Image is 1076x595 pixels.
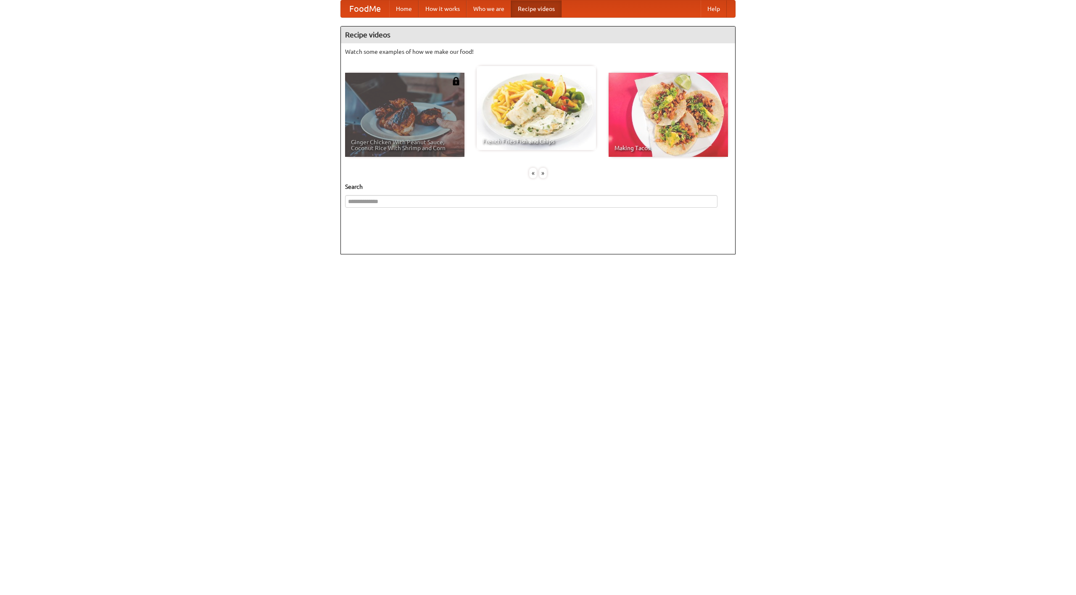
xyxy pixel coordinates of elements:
a: Recipe videos [511,0,562,17]
p: Watch some examples of how we make our food! [345,48,731,56]
a: Who we are [467,0,511,17]
a: Making Tacos [609,73,728,157]
a: FoodMe [341,0,389,17]
span: Making Tacos [614,145,722,151]
div: « [529,168,537,178]
h5: Search [345,182,731,191]
img: 483408.png [452,77,460,85]
a: French Fries Fish and Chips [477,66,596,150]
h4: Recipe videos [341,26,735,43]
a: Help [701,0,727,17]
a: Home [389,0,419,17]
a: How it works [419,0,467,17]
div: » [539,168,547,178]
span: French Fries Fish and Chips [483,138,590,144]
